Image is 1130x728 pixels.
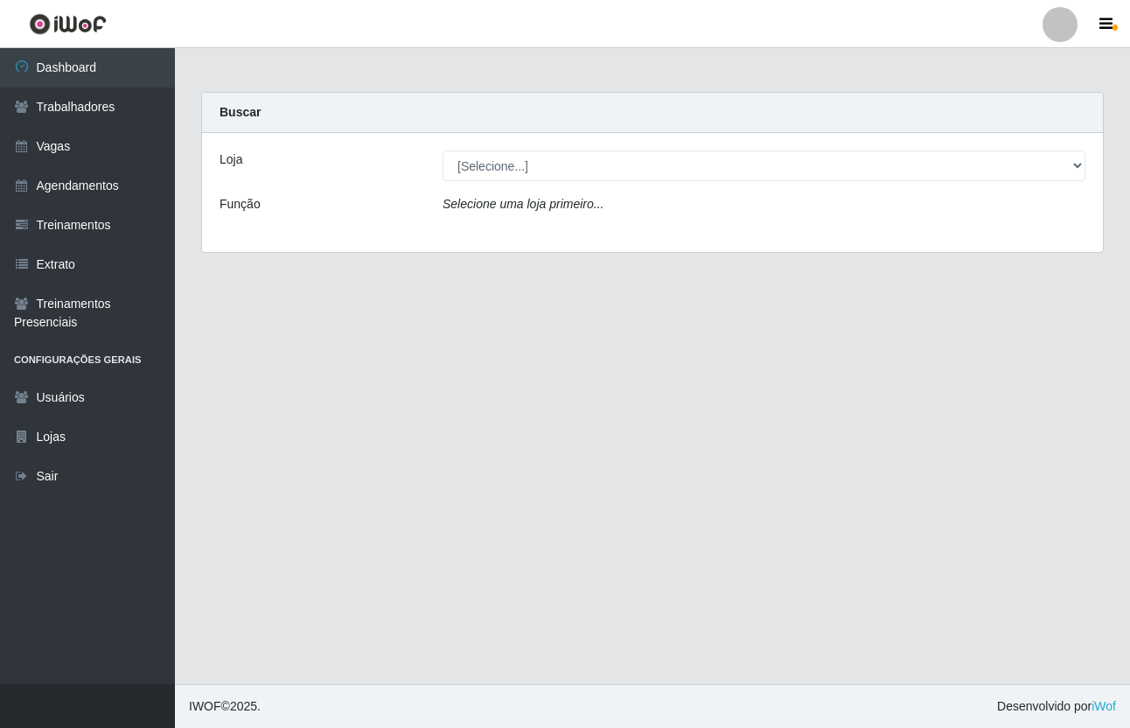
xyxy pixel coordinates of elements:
strong: Buscar [220,105,261,119]
img: CoreUI Logo [29,13,107,35]
span: IWOF [189,699,221,713]
a: iWof [1092,699,1116,713]
i: Selecione uma loja primeiro... [443,197,603,211]
label: Loja [220,150,242,169]
span: Desenvolvido por [997,697,1116,716]
label: Função [220,195,261,213]
span: © 2025 . [189,697,261,716]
